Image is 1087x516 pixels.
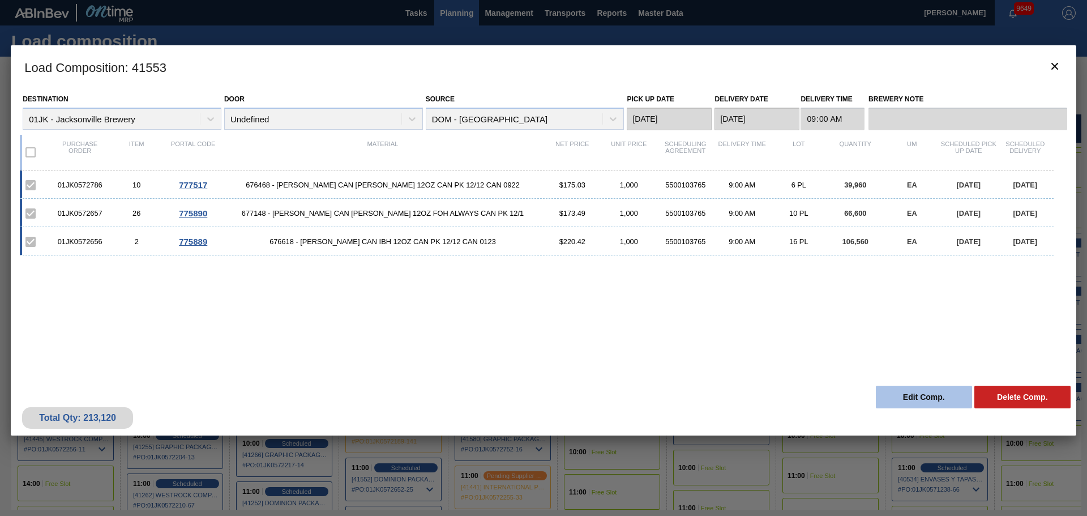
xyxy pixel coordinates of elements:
span: [DATE] [1013,209,1037,218]
div: 2 [108,237,165,246]
div: Unit Price [601,140,657,164]
label: Delivery Date [714,95,768,103]
div: UM [884,140,940,164]
div: $175.03 [544,181,601,189]
input: mm/dd/yyyy [627,108,712,130]
span: 106,560 [842,237,868,246]
div: Net Price [544,140,601,164]
span: [DATE] [957,209,981,218]
span: 676618 - CARR CAN IBH 12OZ CAN PK 12/12 CAN 0123 [221,237,544,246]
label: Door [224,95,245,103]
span: 775889 [179,237,207,246]
div: Lot [771,140,827,164]
div: Portal code [165,140,221,164]
div: 16 PL [771,237,827,246]
div: 1,000 [601,237,657,246]
span: [DATE] [1013,237,1037,246]
span: [DATE] [957,181,981,189]
label: Source [426,95,455,103]
span: EA [907,181,917,189]
div: 5500103765 [657,181,714,189]
label: Brewery Note [868,91,1067,108]
div: 01JK0572657 [52,209,108,218]
label: Delivery Time [801,91,865,108]
div: 1,000 [601,209,657,218]
h3: Load Composition : 41553 [11,45,1076,88]
span: EA [907,237,917,246]
div: 10 [108,181,165,189]
div: Scheduled Delivery [997,140,1054,164]
span: 777517 [179,180,207,190]
div: 10 PL [771,209,827,218]
div: Quantity [827,140,884,164]
span: EA [907,209,917,218]
div: 9:00 AM [714,181,771,189]
button: Edit Comp. [876,386,972,408]
span: 676468 - CARR CAN BUD 12OZ CAN PK 12/12 CAN 0922 [221,181,544,189]
div: Delivery Time [714,140,771,164]
div: Scheduling Agreement [657,140,714,164]
div: 5500103765 [657,237,714,246]
input: mm/dd/yyyy [714,108,799,130]
label: Pick up Date [627,95,674,103]
div: 01JK0572656 [52,237,108,246]
div: Purchase order [52,140,108,164]
span: [DATE] [957,237,981,246]
div: 01JK0572786 [52,181,108,189]
div: 6 PL [771,181,827,189]
div: 1,000 [601,181,657,189]
div: Scheduled Pick up Date [940,140,997,164]
div: Total Qty: 213,120 [31,413,125,423]
button: Delete Comp. [974,386,1071,408]
span: 66,600 [844,209,866,218]
div: Go to Order [165,237,221,246]
div: 9:00 AM [714,237,771,246]
div: 9:00 AM [714,209,771,218]
label: Destination [23,95,68,103]
span: [DATE] [1013,181,1037,189]
div: $220.42 [544,237,601,246]
div: $173.49 [544,209,601,218]
div: Material [221,140,544,164]
div: Go to Order [165,180,221,190]
div: 26 [108,209,165,218]
span: 775890 [179,208,207,218]
div: Go to Order [165,208,221,218]
div: 5500103765 [657,209,714,218]
span: 39,960 [844,181,866,189]
span: 677148 - CARR CAN BUD 12OZ FOH ALWAYS CAN PK 12/1 [221,209,544,218]
div: Item [108,140,165,164]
